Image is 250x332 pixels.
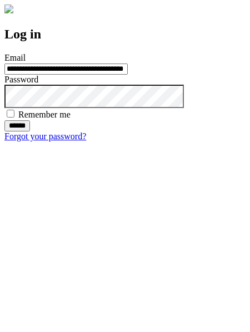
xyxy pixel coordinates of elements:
label: Email [4,53,26,62]
a: Forgot your password? [4,131,86,141]
img: logo-4e3dc11c47720685a147b03b5a06dd966a58ff35d612b21f08c02c0306f2b779.png [4,4,13,13]
h2: Log in [4,27,246,42]
label: Password [4,75,38,84]
label: Remember me [18,110,71,119]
